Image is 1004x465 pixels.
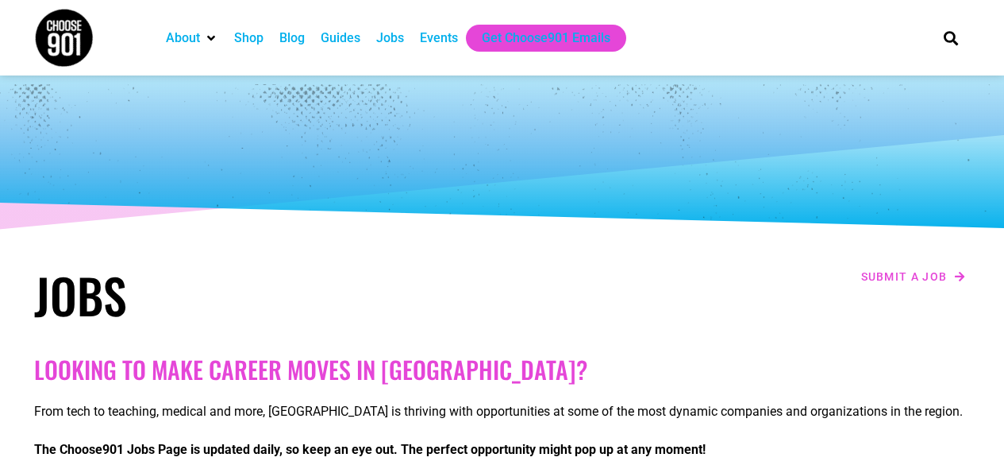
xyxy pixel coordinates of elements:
a: Guides [321,29,360,48]
a: Blog [279,29,305,48]
div: Search [937,25,964,51]
p: From tech to teaching, medical and more, [GEOGRAPHIC_DATA] is thriving with opportunities at some... [34,402,971,421]
a: Get Choose901 Emails [482,29,610,48]
a: Submit a job [856,266,971,287]
h1: Jobs [34,266,494,324]
h2: Looking to make career moves in [GEOGRAPHIC_DATA]? [34,355,971,384]
a: About [166,29,200,48]
div: About [158,25,226,52]
strong: The Choose901 Jobs Page is updated daily, so keep an eye out. The perfect opportunity might pop u... [34,442,706,457]
a: Jobs [376,29,404,48]
a: Events [420,29,458,48]
nav: Main nav [158,25,917,52]
span: Submit a job [861,271,948,282]
a: Shop [234,29,264,48]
